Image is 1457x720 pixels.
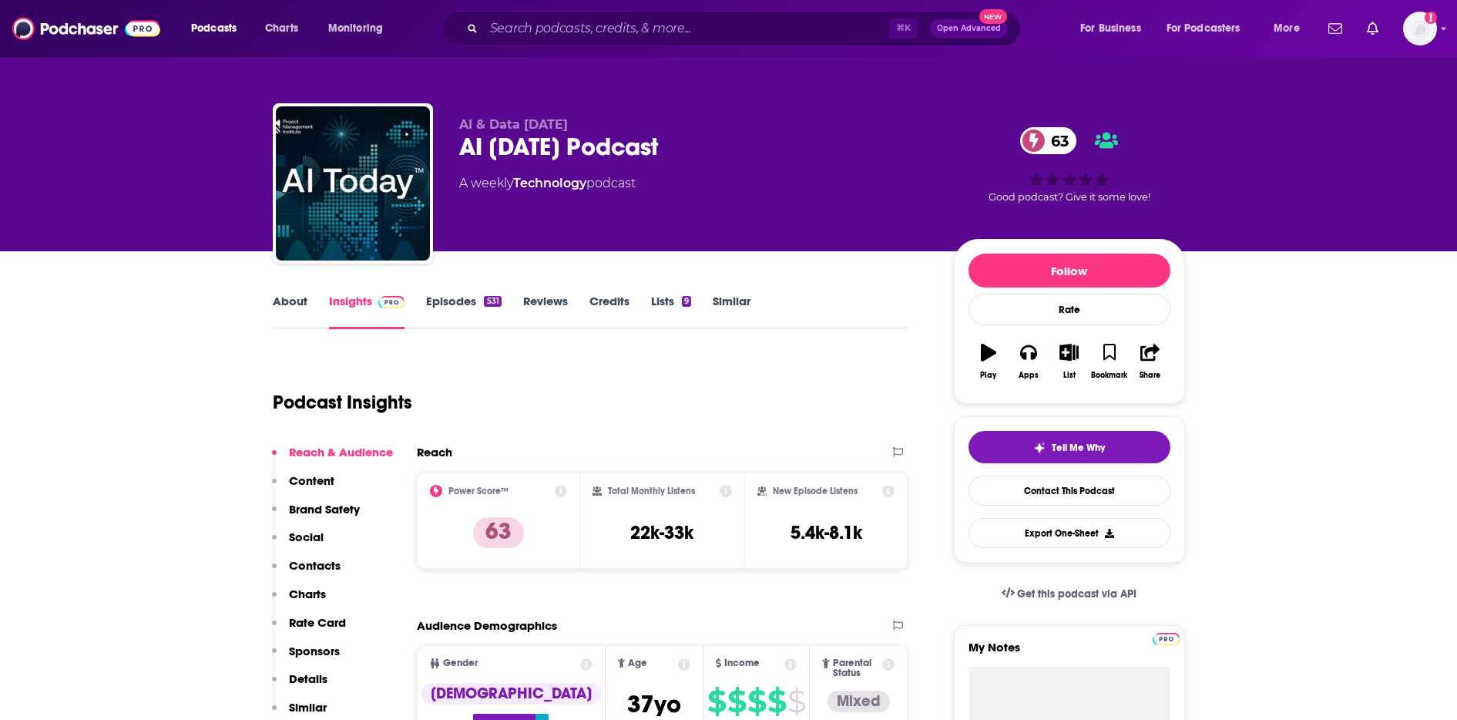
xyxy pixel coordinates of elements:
[329,294,405,329] a: InsightsPodchaser Pro
[1167,18,1240,39] span: For Podcasters
[273,391,412,414] h1: Podcast Insights
[1140,371,1160,380] div: Share
[289,502,360,516] p: Brand Safety
[523,294,568,329] a: Reviews
[980,371,996,380] div: Play
[289,700,327,715] p: Similar
[1130,334,1170,389] button: Share
[328,18,383,39] span: Monitoring
[1263,16,1319,41] button: open menu
[630,521,693,544] h3: 22k-33k
[484,16,889,41] input: Search podcasts, credits, & more...
[1157,16,1263,41] button: open menu
[1361,15,1385,42] a: Show notifications dropdown
[1153,631,1180,645] a: Pro website
[828,691,890,712] div: Mixed
[969,518,1170,548] button: Export One-Sheet
[272,558,341,587] button: Contacts
[289,587,326,601] p: Charts
[1403,12,1437,45] span: Logged in as TrevorC
[608,486,695,496] h2: Total Monthly Listens
[1063,371,1076,380] div: List
[456,11,1036,46] div: Search podcasts, credits, & more...
[1017,587,1136,601] span: Get this podcast via API
[272,615,346,644] button: Rate Card
[378,296,405,308] img: Podchaser Pro
[969,294,1170,325] div: Rate
[713,294,750,329] a: Similar
[191,18,237,39] span: Podcasts
[989,191,1150,203] span: Good podcast? Give it some love!
[1009,334,1049,389] button: Apps
[426,294,501,329] a: Episodes531
[1153,633,1180,645] img: Podchaser Pro
[272,671,327,700] button: Details
[833,658,880,678] span: Parental Status
[421,683,601,705] div: [DEMOGRAPHIC_DATA]
[1425,12,1437,24] svg: Add a profile image
[969,431,1170,463] button: tell me why sparkleTell Me Why
[1069,16,1160,41] button: open menu
[589,294,629,329] a: Credits
[1403,12,1437,45] button: Show profile menu
[628,658,647,668] span: Age
[417,618,557,633] h2: Audience Demographics
[889,19,918,39] span: ⌘ K
[1091,371,1127,380] div: Bookmark
[459,117,568,132] span: AI & Data [DATE]
[289,644,340,658] p: Sponsors
[272,530,324,558] button: Social
[255,16,307,41] a: Charts
[969,476,1170,506] a: Contact This Podcast
[969,640,1170,667] label: My Notes
[484,296,501,307] div: 531
[459,174,636,193] div: A weekly podcast
[417,445,452,459] h2: Reach
[989,575,1150,613] a: Get this podcast via API
[937,25,1001,32] span: Open Advanced
[954,117,1185,213] div: 63Good podcast? Give it some love!
[1322,15,1348,42] a: Show notifications dropdown
[289,671,327,686] p: Details
[289,615,346,630] p: Rate Card
[747,689,766,714] span: $
[1274,18,1300,39] span: More
[276,106,430,261] img: AI Today Podcast
[289,558,341,573] p: Contacts
[651,294,691,329] a: Lists9
[448,486,509,496] h2: Power Score™
[513,176,586,190] a: Technology
[767,689,786,714] span: $
[1080,18,1141,39] span: For Business
[930,19,1008,38] button: Open AdvancedNew
[473,517,524,548] p: 63
[979,9,1007,24] span: New
[272,644,340,672] button: Sponsors
[1089,334,1130,389] button: Bookmark
[265,18,298,39] span: Charts
[627,689,681,719] span: 37 yo
[1052,442,1105,454] span: Tell Me Why
[969,254,1170,288] button: Follow
[969,334,1009,389] button: Play
[727,689,746,714] span: $
[289,473,334,488] p: Content
[289,445,393,459] p: Reach & Audience
[787,689,805,714] span: $
[1403,12,1437,45] img: User Profile
[1049,334,1089,389] button: List
[317,16,403,41] button: open menu
[12,14,160,43] img: Podchaser - Follow, Share and Rate Podcasts
[1033,442,1046,454] img: tell me why sparkle
[289,530,324,544] p: Social
[1020,127,1076,154] a: 63
[682,296,691,307] div: 9
[724,658,760,668] span: Income
[773,486,858,496] h2: New Episode Listens
[791,521,862,544] h3: 5.4k-8.1k
[707,689,726,714] span: $
[272,445,393,473] button: Reach & Audience
[273,294,307,329] a: About
[1019,371,1039,380] div: Apps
